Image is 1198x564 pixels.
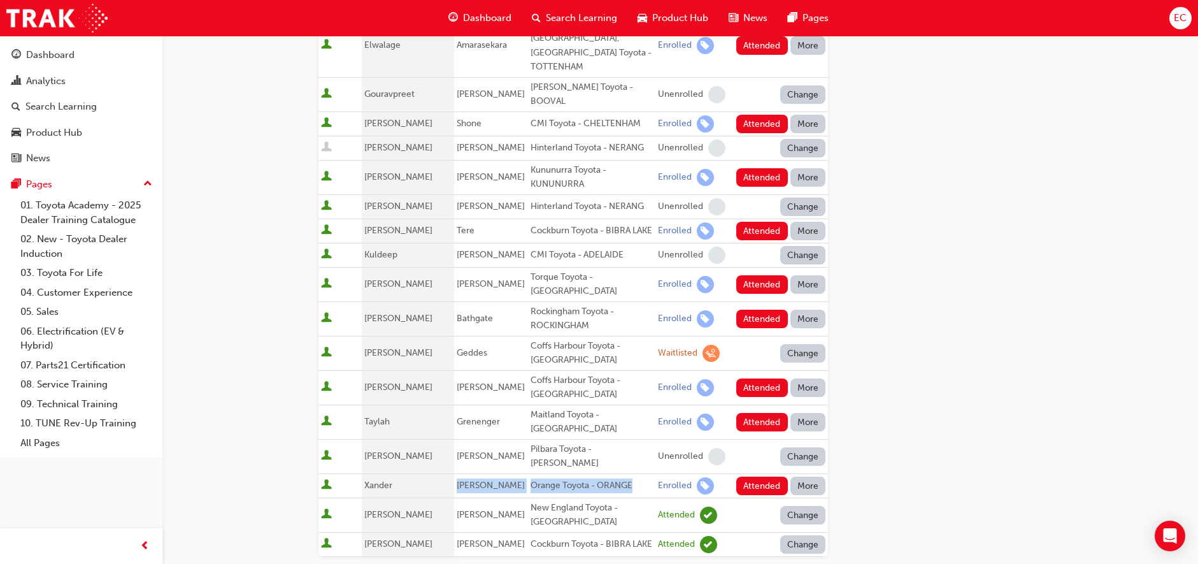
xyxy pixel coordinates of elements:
button: EC [1169,7,1192,29]
button: Pages [5,173,157,196]
span: Pages [802,11,829,25]
button: Attended [736,36,788,55]
a: Dashboard [5,43,157,67]
div: Search Learning [25,99,97,114]
a: 06. Electrification (EV & Hybrid) [15,322,157,356]
span: [PERSON_NAME] [457,382,525,393]
button: Attended [736,115,788,133]
span: Product Hub [652,11,708,25]
a: Search Learning [5,95,157,119]
span: learningRecordVerb_ENROLL-icon [697,379,714,396]
button: Change [780,85,826,104]
div: Enrolled [658,40,692,52]
div: Unenrolled [658,249,703,261]
span: Bathgate [457,313,493,324]
button: More [790,36,826,55]
span: car-icon [11,127,21,139]
span: Tere [457,225,474,236]
span: guage-icon [448,10,458,26]
span: chart-icon [11,76,21,87]
span: User is active [321,479,332,492]
span: Grenenger [457,416,500,427]
span: learningRecordVerb_ATTEND-icon [700,507,717,524]
span: [PERSON_NAME] [364,313,432,324]
button: Attended [736,413,788,431]
button: Attended [736,168,788,187]
span: pages-icon [788,10,797,26]
div: Enrolled [658,382,692,394]
button: Change [780,246,826,264]
span: learningRecordVerb_ENROLL-icon [697,115,714,133]
span: learningRecordVerb_ATTEND-icon [700,536,717,553]
span: [PERSON_NAME] [457,142,525,153]
a: search-iconSearch Learning [522,5,627,31]
span: User is active [321,171,332,184]
span: Xander [364,480,392,491]
span: [PERSON_NAME] [457,249,525,260]
span: Shone [457,118,481,129]
a: Product Hub [5,121,157,145]
button: DashboardAnalyticsSearch LearningProduct HubNews [5,41,157,173]
button: Change [780,506,826,524]
span: up-icon [143,176,152,192]
div: Enrolled [658,278,692,291]
div: Enrolled [658,171,692,184]
span: learningRecordVerb_ENROLL-icon [697,222,714,240]
div: Unenrolled [658,201,703,213]
span: [PERSON_NAME] [364,539,432,549]
a: 10. TUNE Rev-Up Training [15,414,157,433]
div: Enrolled [658,416,692,428]
span: [PERSON_NAME] [364,225,432,236]
span: Taylah [364,416,390,427]
div: Le Mans Toyota - [GEOGRAPHIC_DATA], [GEOGRAPHIC_DATA] Toyota - TOTTENHAM [531,17,653,75]
a: 05. Sales [15,302,157,322]
div: [PERSON_NAME] Toyota - BOOVAL [531,80,653,109]
button: More [790,222,826,240]
button: Change [780,344,826,363]
a: Trak [6,4,108,33]
a: News [5,147,157,170]
div: Pilbara Toyota - [PERSON_NAME] [531,442,653,471]
span: User is active [321,312,332,325]
div: Pages [26,177,52,192]
a: car-iconProduct Hub [627,5,718,31]
a: 01. Toyota Academy - 2025 Dealer Training Catalogue [15,196,157,229]
span: User is active [321,416,332,428]
div: Enrolled [658,480,692,492]
div: Maitland Toyota - [GEOGRAPHIC_DATA] [531,408,653,437]
span: [PERSON_NAME] [364,118,432,129]
button: Attended [736,477,788,495]
span: car-icon [638,10,647,26]
button: Attended [736,379,788,397]
span: [PERSON_NAME] [457,278,525,289]
a: Analytics [5,69,157,93]
a: 03. Toyota For Life [15,263,157,283]
span: prev-icon [140,539,150,554]
button: More [790,310,826,328]
div: Enrolled [658,313,692,325]
a: 02. New - Toyota Dealer Induction [15,229,157,263]
span: User is active [321,450,332,463]
span: learningRecordVerb_WAITLIST-icon [702,345,720,362]
span: learningRecordVerb_ENROLL-icon [697,414,714,431]
span: search-icon [532,10,541,26]
div: CMI Toyota - CHELTENHAM [531,117,653,131]
span: [PERSON_NAME] [364,171,432,182]
span: learningRecordVerb_NONE-icon [708,140,725,157]
a: news-iconNews [718,5,778,31]
a: pages-iconPages [778,5,839,31]
span: search-icon [11,101,20,113]
span: User is inactive [321,141,332,154]
div: Cockburn Toyota - BIBRA LAKE [531,224,653,238]
span: User is active [321,249,332,261]
a: All Pages [15,433,157,453]
div: Analytics [26,74,66,89]
span: User is active [321,278,332,291]
span: User is active [321,88,332,101]
span: Search Learning [546,11,617,25]
button: Change [780,139,826,157]
div: Enrolled [658,225,692,237]
span: Elwalage [364,40,401,50]
span: [PERSON_NAME] [364,278,432,289]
